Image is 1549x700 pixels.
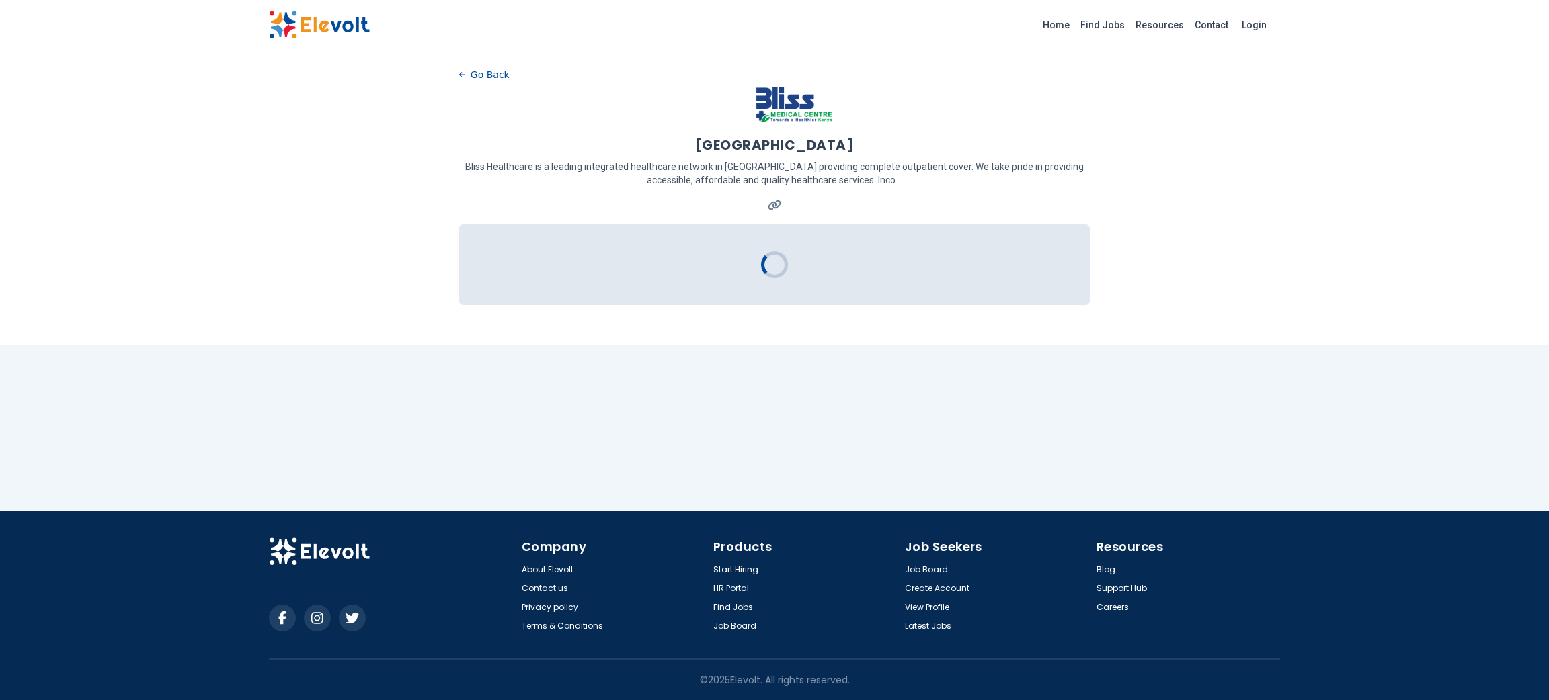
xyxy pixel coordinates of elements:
[695,136,855,155] h1: [GEOGRAPHIC_DATA]
[761,251,788,278] div: Loading...
[1097,602,1129,613] a: Careers
[269,537,370,566] img: Elevolt
[522,621,603,631] a: Terms & Conditions
[905,564,948,575] a: Job Board
[905,621,951,631] a: Latest Jobs
[905,583,969,594] a: Create Account
[522,537,705,556] h4: Company
[905,537,1088,556] h4: Job Seekers
[522,564,573,575] a: About Elevolt
[522,602,578,613] a: Privacy policy
[713,583,749,594] a: HR Portal
[905,602,949,613] a: View Profile
[1075,14,1130,36] a: Find Jobs
[1234,11,1275,38] a: Login
[1097,583,1147,594] a: Support Hub
[459,160,1090,187] p: Bliss Healthcare is a leading integrated healthcare network in [GEOGRAPHIC_DATA] providing comple...
[269,11,370,39] img: Elevolt
[713,602,753,613] a: Find Jobs
[713,537,897,556] h4: Products
[522,583,568,594] a: Contact us
[713,621,756,631] a: Job Board
[700,673,850,687] p: © 2025 Elevolt. All rights reserved.
[459,64,510,85] button: Go Back
[754,85,834,125] img: Bliss Medical Center
[713,564,758,575] a: Start Hiring
[1130,14,1189,36] a: Resources
[1189,14,1234,36] a: Contact
[1037,14,1075,36] a: Home
[1097,564,1115,575] a: Blog
[1097,537,1280,556] h4: Resources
